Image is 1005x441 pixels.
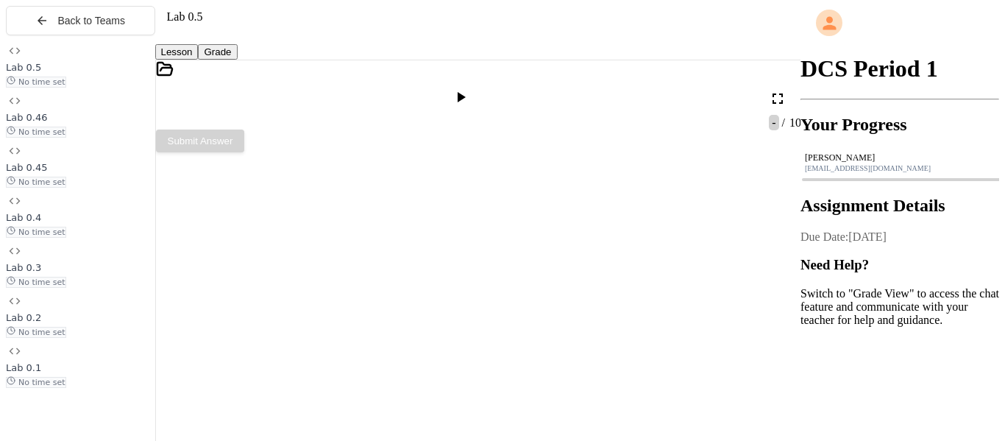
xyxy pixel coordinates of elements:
[6,77,66,88] span: No time set
[848,230,887,243] span: [DATE]
[198,44,237,60] button: Grade
[6,362,41,373] span: Lab 0.1
[6,212,41,223] span: Lab 0.4
[800,287,999,327] p: Switch to "Grade View" to access the chat feature and communicate with your teacher for help and ...
[6,377,66,388] span: No time set
[800,6,999,40] div: My Account
[6,162,48,173] span: Lab 0.45
[6,112,48,123] span: Lab 0.46
[6,227,66,238] span: No time set
[769,115,778,130] span: -
[800,257,999,273] h3: Need Help?
[786,116,801,129] span: 10
[57,15,125,27] span: Back to Teams
[6,312,41,323] span: Lab 0.2
[6,177,66,188] span: No time set
[800,115,999,135] h2: Your Progress
[156,130,245,152] button: Submit Answer
[168,135,233,147] span: Submit Answer
[800,196,999,216] h2: Assignment Details
[800,230,848,243] span: Due Date:
[167,10,203,23] span: Lab 0.5
[805,164,995,172] div: [EMAIL_ADDRESS][DOMAIN_NAME]
[6,127,66,138] span: No time set
[6,62,41,73] span: Lab 0.5
[782,116,785,129] span: /
[800,55,999,82] h1: DCS Period 1
[6,277,66,288] span: No time set
[6,6,155,35] button: Back to Teams
[805,152,995,163] div: [PERSON_NAME]
[6,262,41,273] span: Lab 0.3
[6,327,66,338] span: No time set
[155,44,199,60] button: Lesson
